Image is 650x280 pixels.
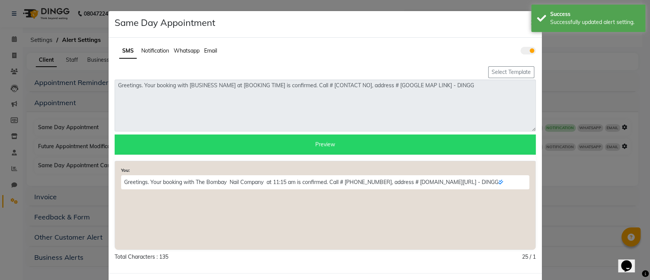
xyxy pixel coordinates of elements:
[550,10,640,18] div: Success
[204,47,217,54] span: Email
[115,17,215,28] h4: Same Day Appointment
[174,47,200,54] span: Whatsapp
[618,250,642,272] iframe: chat widget
[524,11,542,32] button: ×
[121,175,529,189] p: Greetings. Your booking with The Bombay Nail Company at 11:15 am is confirmed. Call # [PHONE_NUMB...
[522,253,536,261] div: 25 / 1
[121,168,130,173] strong: You:
[488,66,534,78] button: Select Template
[122,47,134,54] span: SMS
[530,16,536,27] span: ×
[550,18,640,26] div: Successfully updated alert setting.
[115,134,536,155] div: Preview
[141,47,169,54] span: Notification
[115,253,168,261] div: Total Characters : 135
